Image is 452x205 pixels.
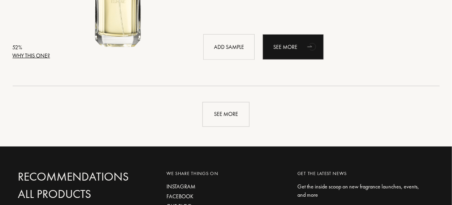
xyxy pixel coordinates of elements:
[166,193,286,201] a: Facebook
[203,34,255,60] div: Add sample
[166,183,286,191] a: Instagram
[13,52,50,60] div: Why this one?
[18,170,149,184] a: Recommendations
[18,188,149,201] a: All products
[263,34,324,60] div: See more
[304,39,320,54] div: animation
[297,170,428,177] div: Get the latest news
[297,183,428,199] div: Get the inside scoop on new fragrance launches, events, and more
[202,102,250,127] div: See more
[263,34,324,60] a: See moreanimation
[13,43,50,52] div: 52 %
[166,170,286,177] div: We share things on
